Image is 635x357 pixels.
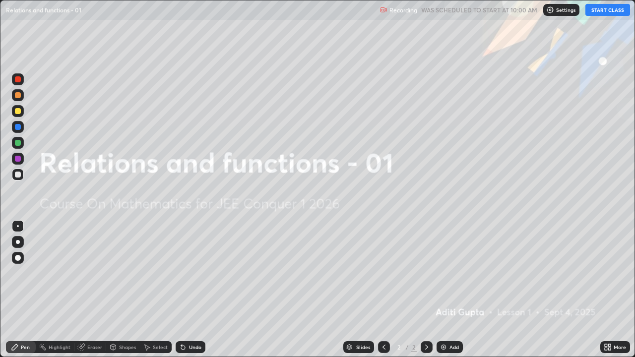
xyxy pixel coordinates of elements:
[394,344,404,350] div: 2
[585,4,630,16] button: START CLASS
[449,345,459,350] div: Add
[21,345,30,350] div: Pen
[356,345,370,350] div: Slides
[440,343,447,351] img: add-slide-button
[546,6,554,14] img: class-settings-icons
[406,344,409,350] div: /
[421,5,537,14] h5: WAS SCHEDULED TO START AT 10:00 AM
[49,345,70,350] div: Highlight
[189,345,201,350] div: Undo
[556,7,575,12] p: Settings
[6,6,81,14] p: Relations and functions - 01
[614,345,626,350] div: More
[389,6,417,14] p: Recording
[153,345,168,350] div: Select
[87,345,102,350] div: Eraser
[411,343,417,352] div: 2
[380,6,387,14] img: recording.375f2c34.svg
[119,345,136,350] div: Shapes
